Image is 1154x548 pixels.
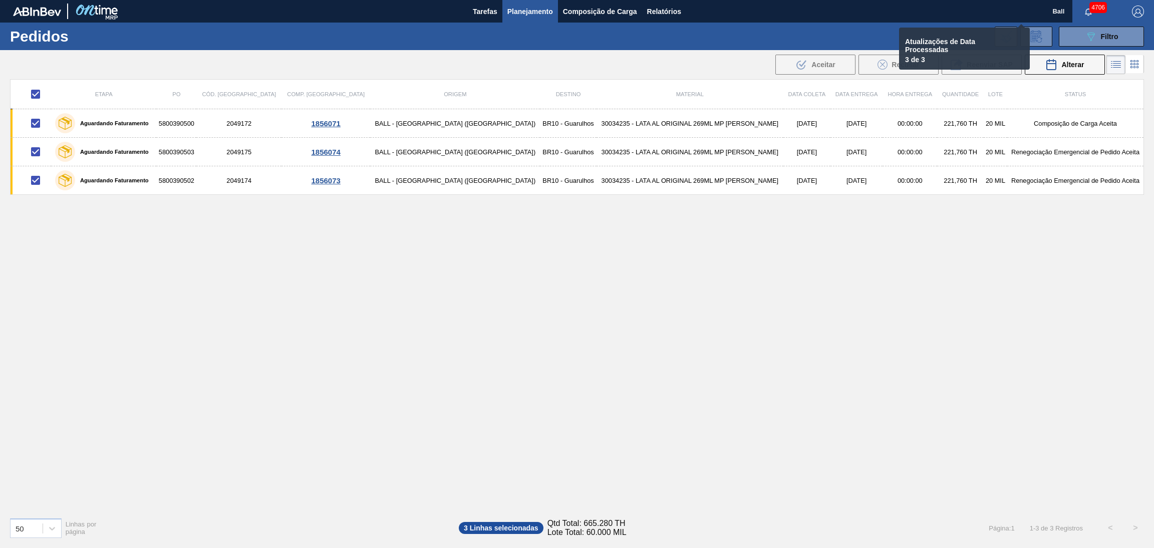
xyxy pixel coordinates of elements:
div: Visão em Cards [1125,55,1144,74]
td: Composição de Carga Aceita [1007,109,1144,138]
span: Cód. [GEOGRAPHIC_DATA] [202,91,276,97]
td: BALL - [GEOGRAPHIC_DATA] ([GEOGRAPHIC_DATA]) [370,166,540,195]
span: 1 - 3 de 3 Registros [1030,524,1083,532]
span: Composição de Carga [563,6,637,18]
td: 2049172 [196,109,281,138]
td: 30034235 - LATA AL ORIGINAL 269ML MP [PERSON_NAME] [597,109,783,138]
div: Recusar [858,55,939,75]
td: 00:00:00 [883,166,937,195]
td: 20 MIL [984,166,1007,195]
span: Planejamento [507,6,553,18]
span: Quantidade [942,91,979,97]
td: BR10 - Guarulhos [540,109,597,138]
img: TNhmsLtSVTkK8tSr43FrP2fwEKptu5GPRR3wAAAABJRU5ErkJggg== [13,7,61,16]
span: Qtd Total: 665.280 TH [547,519,626,528]
td: [DATE] [783,109,830,138]
span: Lote Total: 60.000 MIL [547,528,627,537]
td: BALL - [GEOGRAPHIC_DATA] ([GEOGRAPHIC_DATA]) [370,109,540,138]
td: Renegociação Emergencial de Pedido Aceita [1007,138,1144,166]
span: Data Entrega [835,91,878,97]
div: Importar Negociações dos Pedidos [995,27,1017,47]
label: Aguardando Faturamento [75,177,149,183]
span: Comp. [GEOGRAPHIC_DATA] [287,91,365,97]
td: 221,760 TH [937,138,984,166]
img: Logout [1132,6,1144,18]
a: Aguardando Faturamento58003905032049175BALL - [GEOGRAPHIC_DATA] ([GEOGRAPHIC_DATA])BR10 - Guarulh... [11,138,1144,166]
label: Aguardando Faturamento [75,149,149,155]
td: 2049174 [196,166,281,195]
div: 50 [16,524,24,532]
span: Data coleta [788,91,826,97]
span: Etapa [95,91,113,97]
span: Filtro [1101,33,1118,41]
td: 2049175 [196,138,281,166]
span: Alterar [1061,61,1084,69]
span: Recusar [892,61,919,69]
span: Página : 1 [989,524,1014,532]
p: Atualizações de Data Processadas [905,38,1011,54]
span: Origem [444,91,466,97]
span: Relatórios [647,6,681,18]
td: [DATE] [783,138,830,166]
button: < [1098,515,1123,540]
td: 5800390502 [156,166,196,195]
p: 3 de 3 [905,56,1011,64]
span: Hora Entrega [888,91,932,97]
span: Lote [988,91,1003,97]
button: Notificações [1072,5,1104,19]
span: Status [1065,91,1086,97]
td: 00:00:00 [883,138,937,166]
td: 221,760 TH [937,166,984,195]
td: [DATE] [830,138,883,166]
span: Linhas por página [66,520,97,535]
td: 5800390500 [156,109,196,138]
span: Destino [556,91,581,97]
button: > [1123,515,1148,540]
div: Visão em Lista [1106,55,1125,74]
div: Solicitação de Revisão de Pedidos [1020,27,1052,47]
td: 20 MIL [984,138,1007,166]
td: 5800390503 [156,138,196,166]
div: 1856071 [283,119,369,128]
span: Tarefas [473,6,497,18]
div: Alterar Pedido [1025,55,1105,75]
td: [DATE] [830,166,883,195]
button: Alterar [1025,55,1105,75]
td: BALL - [GEOGRAPHIC_DATA] ([GEOGRAPHIC_DATA]) [370,138,540,166]
td: 221,760 TH [937,109,984,138]
td: Renegociação Emergencial de Pedido Aceita [1007,166,1144,195]
td: [DATE] [830,109,883,138]
td: BR10 - Guarulhos [540,138,597,166]
td: 00:00:00 [883,109,937,138]
td: [DATE] [783,166,830,195]
div: 1856073 [283,176,369,185]
span: 4706 [1089,2,1107,13]
a: Aguardando Faturamento58003905022049174BALL - [GEOGRAPHIC_DATA] ([GEOGRAPHIC_DATA])BR10 - Guarulh... [11,166,1144,195]
td: 30034235 - LATA AL ORIGINAL 269ML MP [PERSON_NAME] [597,166,783,195]
span: PO [172,91,180,97]
button: Filtro [1059,27,1144,47]
td: 20 MIL [984,109,1007,138]
a: Aguardando Faturamento58003905002049172BALL - [GEOGRAPHIC_DATA] ([GEOGRAPHIC_DATA])BR10 - Guarulh... [11,109,1144,138]
span: 3 Linhas selecionadas [459,522,543,534]
td: BR10 - Guarulhos [540,166,597,195]
div: 1856074 [283,148,369,156]
h1: Pedidos [10,31,164,42]
td: 30034235 - LATA AL ORIGINAL 269ML MP [PERSON_NAME] [597,138,783,166]
label: Aguardando Faturamento [75,120,149,126]
span: Aceitar [811,61,835,69]
span: Material [676,91,704,97]
div: Aceitar [775,55,855,75]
